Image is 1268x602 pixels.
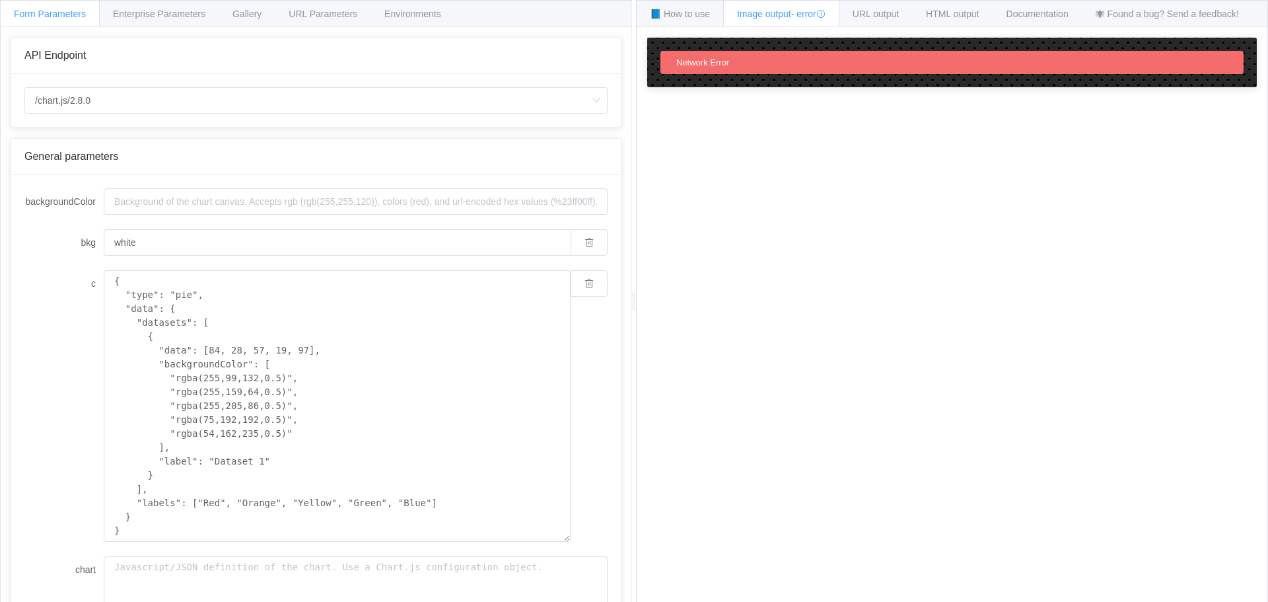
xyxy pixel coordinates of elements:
input: Background of the chart canvas. Accepts rgb (rgb(255,255,120)), colors (red), and url-encoded hex... [104,188,608,215]
input: Background of the chart canvas. Accepts rgb (rgb(255,255,120)), colors (red), and url-encoded hex... [104,229,571,256]
label: chart [24,556,104,583]
span: Network Error [676,57,729,67]
span: URL output [853,9,899,19]
label: c [24,270,104,297]
input: Select [24,87,608,114]
span: 🕷 Found a bug? Send a feedback! [1096,9,1239,19]
span: Gallery [232,9,262,19]
span: 📘 How to use [650,9,710,19]
span: Documentation [1006,9,1069,19]
span: General parameters [24,151,118,162]
span: Enterprise Parameters [113,9,205,19]
span: - error [791,9,826,19]
span: Form Parameters [14,9,86,19]
span: URL Parameters [289,9,357,19]
span: Environments [384,9,441,19]
span: HTML output [926,9,979,19]
span: Image output [737,9,826,19]
label: bkg [24,229,104,256]
label: backgroundColor [24,188,104,215]
span: API Endpoint [24,50,86,61]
